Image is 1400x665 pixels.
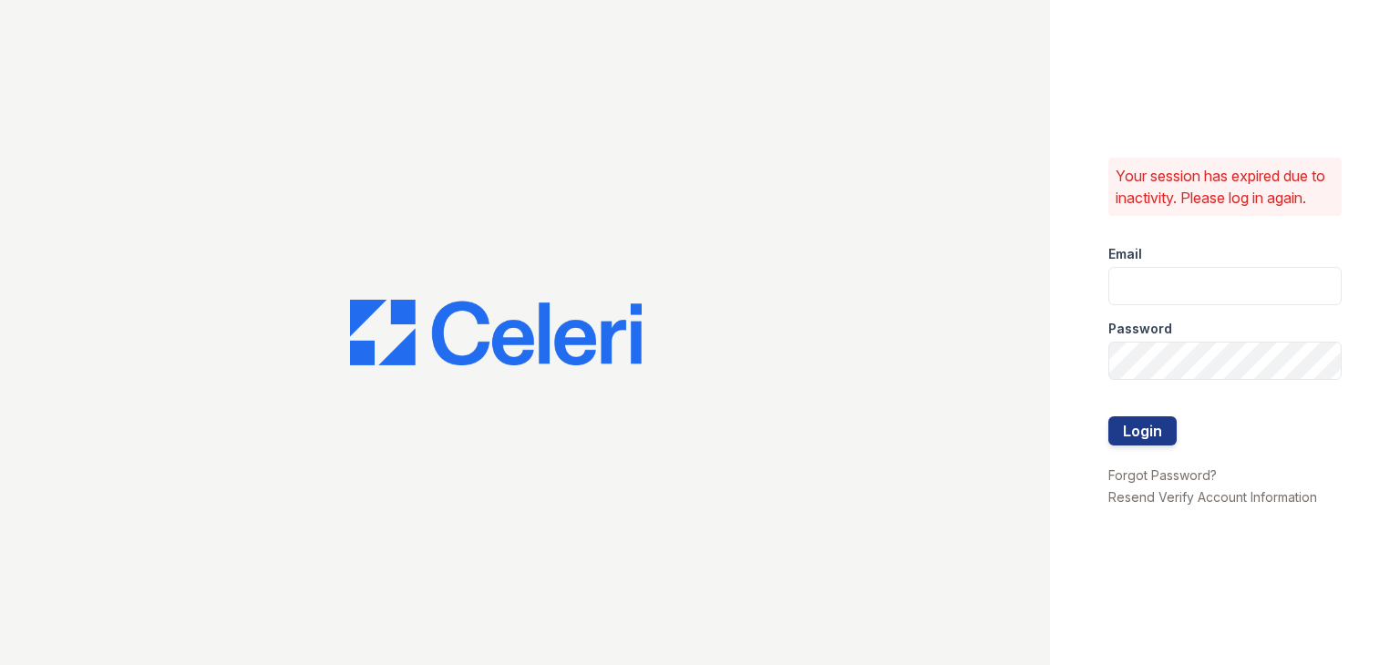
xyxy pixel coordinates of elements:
[1108,467,1217,483] a: Forgot Password?
[350,300,642,365] img: CE_Logo_Blue-a8612792a0a2168367f1c8372b55b34899dd931a85d93a1a3d3e32e68fde9ad4.png
[1108,245,1142,263] label: Email
[1116,165,1334,209] p: Your session has expired due to inactivity. Please log in again.
[1108,416,1177,445] button: Login
[1108,320,1172,338] label: Password
[1108,489,1317,505] a: Resend Verify Account Information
